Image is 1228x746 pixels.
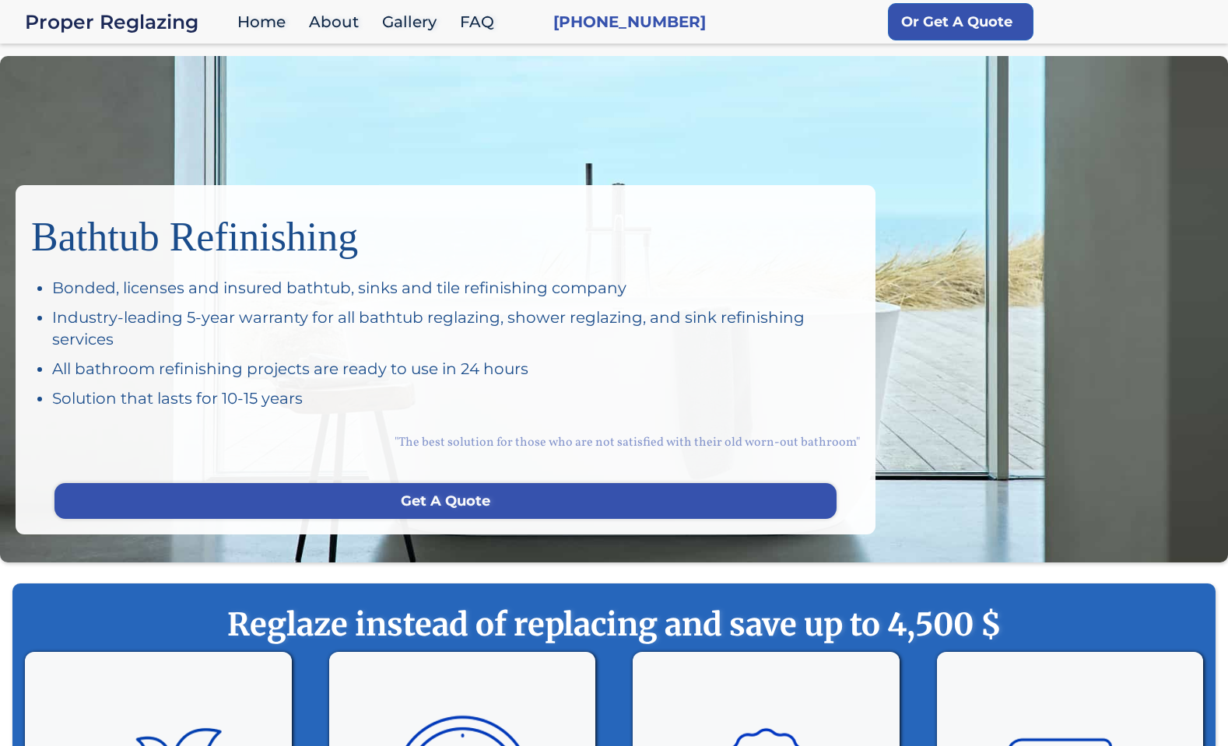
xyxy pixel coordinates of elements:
[52,277,860,299] div: Bonded, licenses and insured bathtub, sinks and tile refinishing company
[452,5,510,39] a: FAQ
[301,5,374,39] a: About
[25,11,230,33] div: Proper Reglazing
[25,11,230,33] a: home
[52,358,860,380] div: All bathroom refinishing projects are ready to use in 24 hours
[31,201,860,261] h1: Bathtub Refinishing
[374,5,452,39] a: Gallery
[553,11,706,33] a: [PHONE_NUMBER]
[52,306,860,350] div: Industry-leading 5-year warranty for all bathtub reglazing, shower reglazing, and sink refinishin...
[230,5,301,39] a: Home
[44,605,1184,644] strong: Reglaze instead of replacing and save up to 4,500 $
[888,3,1033,40] a: Or Get A Quote
[31,417,860,468] div: "The best solution for those who are not satisfied with their old worn-out bathroom"
[52,387,860,409] div: Solution that lasts for 10-15 years
[54,483,837,519] a: Get A Quote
